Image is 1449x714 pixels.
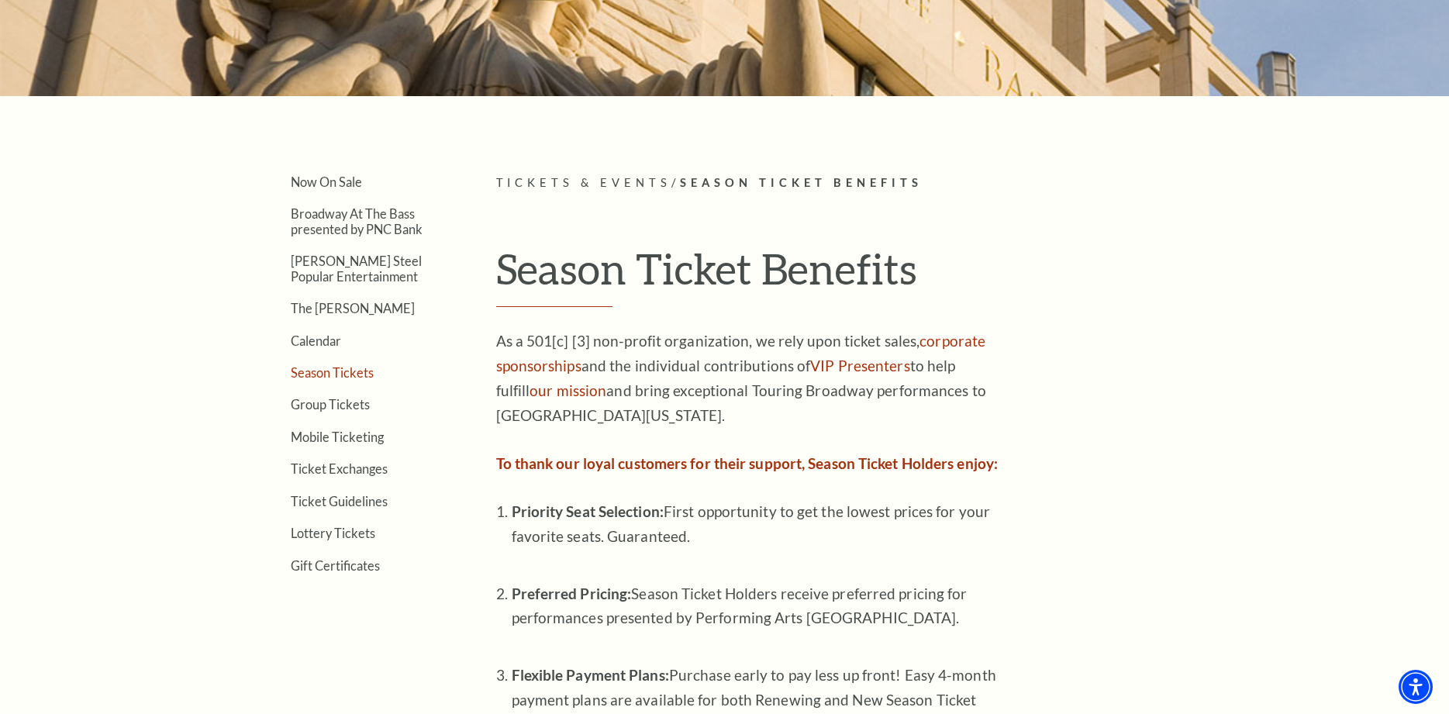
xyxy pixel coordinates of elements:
a: Calendar [291,333,341,348]
a: Season Tickets [291,365,374,380]
p: Season Ticket Holders receive preferred pricing for performances presented by Performing Arts [GE... [512,581,1000,656]
a: The [PERSON_NAME] [291,301,415,316]
a: our mission [530,381,606,399]
a: Gift Certificates [291,558,380,573]
a: Now On Sale [291,174,362,189]
p: First opportunity to get the lowest prices for your favorite seats. Guaranteed. [512,499,1000,574]
strong: Priority Seat Selection: [512,502,664,520]
a: Lottery Tickets [291,526,375,540]
div: Accessibility Menu [1399,670,1433,704]
strong: To thank our loyal customers for their support, Season Ticket Holders enjoy: [496,454,999,472]
a: Broadway At The Bass presented by PNC Bank [291,206,423,236]
span: Tickets & Events [496,176,672,189]
a: Mobile Ticketing [291,429,384,444]
p: / [496,174,1206,193]
a: Ticket Guidelines [291,494,388,509]
h1: Season Ticket Benefits [496,243,1206,307]
a: Group Tickets [291,397,370,412]
a: VIP Presenters [810,357,909,374]
strong: Flexible Payment Plans: [512,666,669,684]
a: [PERSON_NAME] Steel Popular Entertainment [291,254,422,283]
a: Ticket Exchanges [291,461,388,476]
a: corporate sponsorships [496,332,986,374]
strong: Preferred Pricing: [512,585,632,602]
p: As a 501[c] [3] non-profit organization, we rely upon ticket sales, and the individual contributi... [496,329,1000,428]
span: Season Ticket Benefits [680,176,923,189]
